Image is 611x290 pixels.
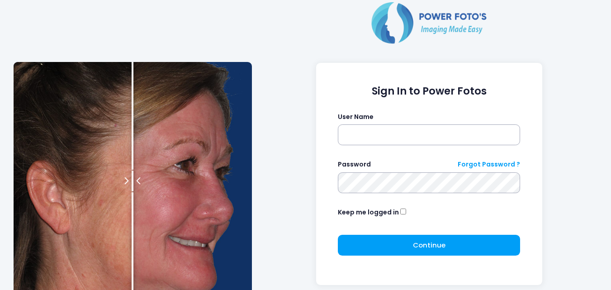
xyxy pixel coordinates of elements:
[338,85,520,97] h1: Sign In to Power Fotos
[413,240,445,250] span: Continue
[338,208,399,217] label: Keep me logged in
[458,160,520,169] a: Forgot Password ?
[338,112,374,122] label: User Name
[338,160,371,169] label: Password
[338,235,520,256] button: Continue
